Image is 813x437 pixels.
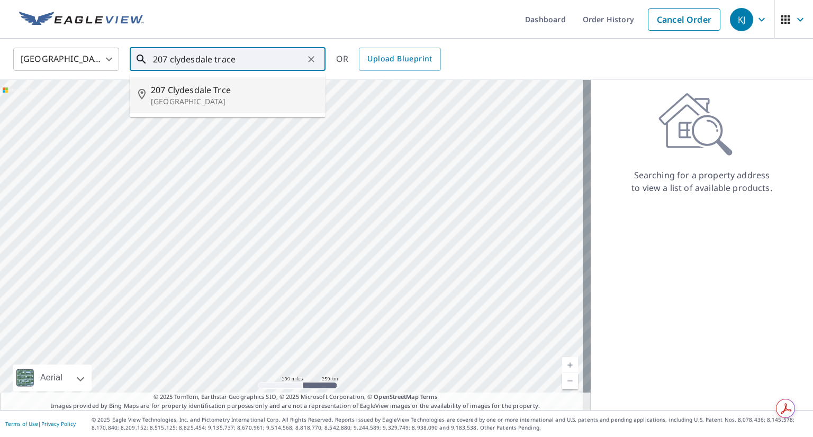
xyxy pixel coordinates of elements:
a: Cancel Order [648,8,720,31]
input: Search by address or latitude-longitude [153,44,304,74]
a: OpenStreetMap [374,393,418,400]
p: | [5,421,76,427]
p: Searching for a property address to view a list of available products. [631,169,773,194]
a: Current Level 5, Zoom In [562,357,578,373]
a: Terms [420,393,438,400]
div: OR [336,48,441,71]
button: Clear [304,52,319,67]
span: © 2025 TomTom, Earthstar Geographics SIO, © 2025 Microsoft Corporation, © [153,393,438,402]
div: KJ [730,8,753,31]
p: [GEOGRAPHIC_DATA] [151,96,317,107]
div: Aerial [13,365,92,391]
a: Upload Blueprint [359,48,440,71]
a: Current Level 5, Zoom Out [562,373,578,389]
div: Aerial [37,365,66,391]
a: Terms of Use [5,420,38,427]
span: 207 Clydesdale Trce [151,84,317,96]
div: [GEOGRAPHIC_DATA] [13,44,119,74]
a: Privacy Policy [41,420,76,427]
span: Upload Blueprint [367,52,432,66]
img: EV Logo [19,12,144,28]
p: © 2025 Eagle View Technologies, Inc. and Pictometry International Corp. All Rights Reserved. Repo... [92,416,808,432]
